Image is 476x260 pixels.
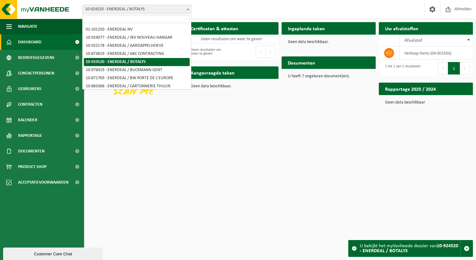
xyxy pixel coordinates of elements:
h2: Uw afvalstoffen [379,22,425,34]
button: Next [460,62,470,75]
span: 10-924520 - ENERDEAL / BOTALYS [83,5,191,14]
li: 01-101250 - ENERDEAL NV [84,26,190,34]
div: U bekijkt het myVanheede dossier van [360,240,460,257]
span: Product Shop [18,159,46,175]
span: Gebruikers [18,81,41,97]
a: Bekijk rapportage [426,95,472,107]
strong: 10-924520 - ENERDEAL / BOTALYS [360,243,458,253]
h2: Ingeplande taken [282,22,331,34]
p: Geen data beschikbaar. [191,84,272,89]
span: 10-924520 - ENERDEAL / BOTALYS [82,5,191,14]
li: 10-924077 - ENERDEAL / IBV NOUVEAU HANGAR [84,34,190,42]
h2: Rapportage 2025 / 2024 [379,83,442,95]
span: Acceptatievoorwaarden [18,175,69,190]
li: 10-922178 - ENERDEAL / AARDAPPELHOEVE [84,42,190,50]
li: 10-978419 - ENERDEAL / BUCKMANN GENT [84,66,190,74]
button: Next [266,46,275,58]
span: Kalender [18,112,37,128]
span: Afvalstof [404,38,422,43]
div: 1 tot 1 van 1 resultaten [382,61,421,75]
li: 10-871769 - ENERDEAL / BW PORTE DE L’EUROPE [84,74,190,82]
p: Geen data beschikbaar. [288,40,369,44]
span: Contracten [18,97,42,112]
li: 10-924520 - ENERDEAL / BOTALYS [84,58,190,66]
span: Rapportage [18,128,42,143]
button: Previous [256,46,266,58]
div: Geen resultaten om weer te geven [188,45,228,59]
span: Dashboard [18,34,41,50]
p: U heeft 7 ongelezen document(en). [288,74,369,79]
span: Navigatie [18,19,37,34]
span: Documenten [18,143,45,159]
h2: Certificaten & attesten [184,22,245,34]
td: verkoop items (04-001834) [400,46,473,60]
h2: Documenten [282,56,321,69]
button: 1 [448,62,460,75]
span: Contactpersonen [18,65,54,81]
h2: Aangevraagde taken [184,66,241,79]
iframe: chat widget [3,246,104,260]
li: 10-873819 - ENERDEAL / ABC CONTRACTING [84,50,190,58]
td: Geen resultaten om weer te geven [184,35,278,43]
li: 10-883368 - ENERDEAL / CARTONNERIE THULIN [84,82,190,90]
p: Geen data beschikbaar [385,100,467,105]
button: Previous [438,62,448,75]
span: Bedrijfsgegevens [18,50,55,65]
